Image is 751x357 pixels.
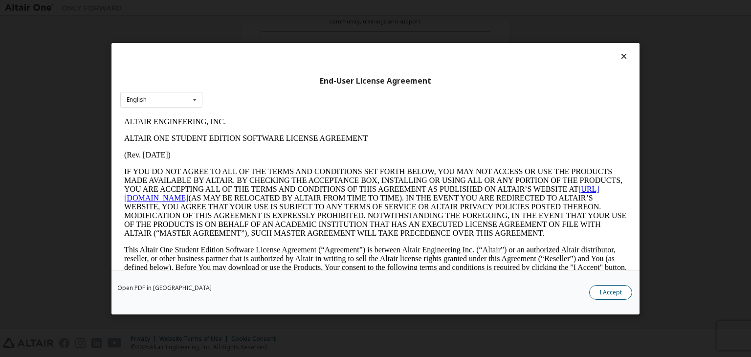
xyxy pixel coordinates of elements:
p: (Rev. [DATE]) [4,37,507,46]
div: English [127,97,147,103]
p: IF YOU DO NOT AGREE TO ALL OF THE TERMS AND CONDITIONS SET FORTH BELOW, YOU MAY NOT ACCESS OR USE... [4,54,507,124]
p: ALTAIR ENGINEERING, INC. [4,4,507,13]
div: End-User License Agreement [120,76,631,86]
a: Open PDF in [GEOGRAPHIC_DATA] [117,285,212,291]
button: I Accept [589,285,632,300]
p: ALTAIR ONE STUDENT EDITION SOFTWARE LICENSE AGREEMENT [4,21,507,29]
a: [URL][DOMAIN_NAME] [4,71,479,89]
p: This Altair One Student Edition Software License Agreement (“Agreement”) is between Altair Engine... [4,132,507,167]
